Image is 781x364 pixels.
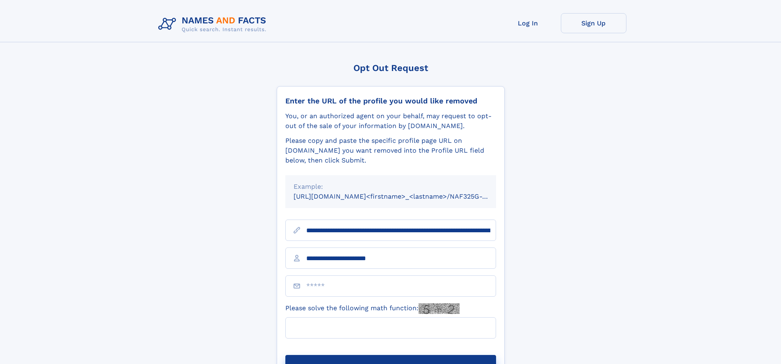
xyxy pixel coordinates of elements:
[561,13,626,33] a: Sign Up
[294,182,488,192] div: Example:
[285,96,496,105] div: Enter the URL of the profile you would like removed
[155,13,273,35] img: Logo Names and Facts
[285,303,460,314] label: Please solve the following math function:
[277,63,505,73] div: Opt Out Request
[285,136,496,165] div: Please copy and paste the specific profile page URL on [DOMAIN_NAME] you want removed into the Pr...
[285,111,496,131] div: You, or an authorized agent on your behalf, may request to opt-out of the sale of your informatio...
[294,192,512,200] small: [URL][DOMAIN_NAME]<firstname>_<lastname>/NAF325G-xxxxxxxx
[495,13,561,33] a: Log In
